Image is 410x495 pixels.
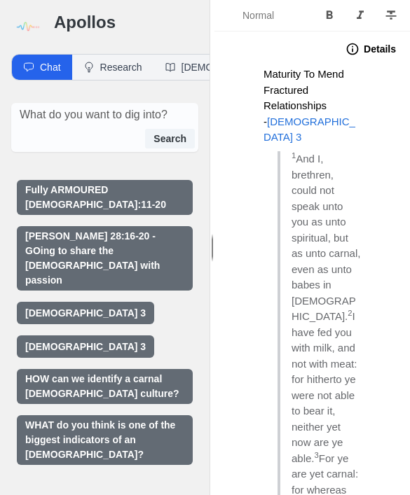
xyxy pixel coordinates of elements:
[345,3,376,28] button: Format Italics
[17,180,193,215] button: Fully ARMOURED [DEMOGRAPHIC_DATA]:11-20
[17,302,154,324] button: [DEMOGRAPHIC_DATA] 3
[376,3,406,28] button: Format Strikethrough
[337,38,404,60] button: Details
[12,55,72,80] button: Chat
[17,226,193,291] button: [PERSON_NAME] 28:16-20 - GOing to share the [DEMOGRAPHIC_DATA] with passion
[314,3,345,28] button: Format Bold
[17,335,154,358] button: [DEMOGRAPHIC_DATA] 3
[17,369,193,404] button: HOW can we identify a carnal [DEMOGRAPHIC_DATA] culture?
[145,129,195,148] button: Search
[17,415,193,465] button: WHAT do you think is one of the biggest indicators of an [DEMOGRAPHIC_DATA]?
[292,310,360,464] span: I have fed you with milk, and not with meat: for hitherto ye were not able to bear it, neither ye...
[315,450,319,459] span: 3
[54,11,198,34] h3: Apollos
[217,3,308,28] button: Formatting Options
[292,153,364,322] span: And I, brethren, could not speak unto you as unto spiritual, but as unto carnal, even as unto bab...
[242,8,292,22] span: Normal
[292,151,296,160] span: 1
[264,116,355,144] a: [DEMOGRAPHIC_DATA] 3
[153,55,303,80] button: [DEMOGRAPHIC_DATA]
[264,68,347,127] span: Maturity To Mend Fractured Relationships -
[11,11,43,43] img: logo
[348,309,352,317] span: 2
[72,55,153,80] button: Research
